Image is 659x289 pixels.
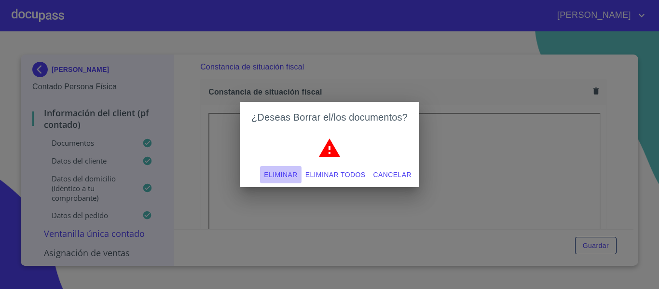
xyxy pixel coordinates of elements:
span: Eliminar [264,169,297,181]
h2: ¿Deseas Borrar el/los documentos? [251,110,408,125]
button: Cancelar [370,166,415,184]
button: Eliminar todos [302,166,370,184]
span: Eliminar todos [305,169,366,181]
button: Eliminar [260,166,301,184]
span: Cancelar [373,169,412,181]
